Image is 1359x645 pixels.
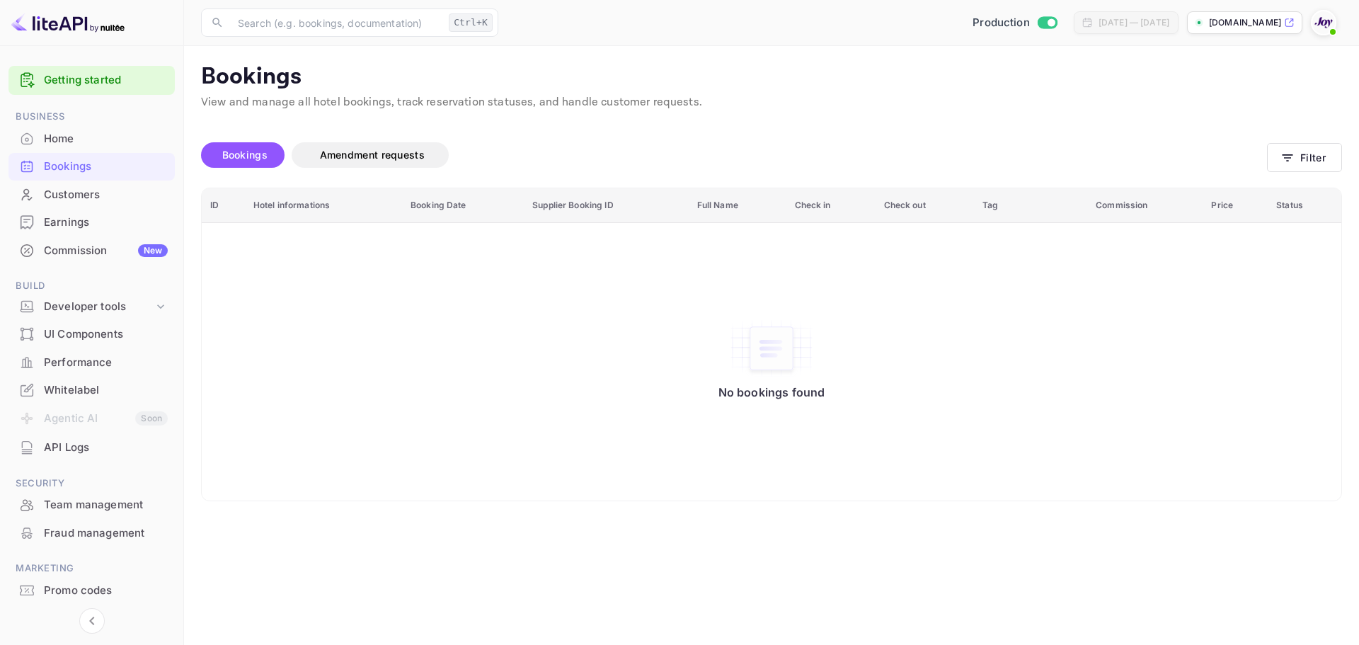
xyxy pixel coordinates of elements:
a: Earnings [8,209,175,235]
th: Booking Date [402,188,524,223]
a: Whitelabel [8,377,175,403]
a: Customers [8,181,175,207]
div: Bookings [8,153,175,181]
p: [DOMAIN_NAME] [1209,16,1281,29]
th: Price [1203,188,1268,223]
span: Production [973,15,1030,31]
div: Home [44,131,168,147]
div: Whitelabel [44,382,168,399]
img: With Joy [1312,11,1335,34]
div: Home [8,125,175,153]
a: UI Components [8,321,175,347]
div: Commission [44,243,168,259]
div: Switch to Sandbox mode [967,15,1062,31]
button: Filter [1267,143,1342,172]
a: CommissionNew [8,237,175,263]
span: Business [8,109,175,125]
a: Team management [8,491,175,518]
div: Team management [8,491,175,519]
a: Getting started [44,72,168,89]
a: Promo codes [8,577,175,603]
div: Bookings [44,159,168,175]
div: UI Components [44,326,168,343]
th: Check out [876,188,975,223]
th: Commission [1087,188,1203,223]
a: Fraud management [8,520,175,546]
th: Hotel informations [245,188,402,223]
img: LiteAPI logo [11,11,125,34]
div: API Logs [8,434,175,462]
span: Bookings [222,149,268,161]
div: Team management [44,497,168,513]
span: Build [8,278,175,294]
span: Marketing [8,561,175,576]
div: Developer tools [8,295,175,319]
div: Earnings [44,215,168,231]
a: Performance [8,349,175,375]
button: Collapse navigation [79,608,105,634]
p: View and manage all hotel bookings, track reservation statuses, and handle customer requests. [201,94,1342,111]
div: Fraud management [44,525,168,542]
span: Security [8,476,175,491]
div: New [138,244,168,257]
img: No bookings found [729,319,814,378]
div: Promo codes [44,583,168,599]
div: account-settings tabs [201,142,1267,168]
a: Home [8,125,175,152]
div: Performance [44,355,168,371]
p: Bookings [201,63,1342,91]
div: Getting started [8,66,175,95]
div: Earnings [8,209,175,236]
div: Ctrl+K [449,13,493,32]
table: booking table [202,188,1341,501]
th: ID [202,188,245,223]
div: Promo codes [8,577,175,605]
input: Search (e.g. bookings, documentation) [229,8,443,37]
a: API Logs [8,434,175,460]
div: Fraud management [8,520,175,547]
div: Performance [8,349,175,377]
th: Tag [974,188,1087,223]
div: Whitelabel [8,377,175,404]
div: UI Components [8,321,175,348]
div: [DATE] — [DATE] [1099,16,1169,29]
th: Full Name [689,188,786,223]
div: Customers [8,181,175,209]
a: Bookings [8,153,175,179]
th: Status [1268,188,1341,223]
div: Developer tools [44,299,154,315]
th: Supplier Booking ID [524,188,688,223]
p: No bookings found [718,385,825,399]
div: API Logs [44,440,168,456]
div: Customers [44,187,168,203]
div: CommissionNew [8,237,175,265]
th: Check in [786,188,876,223]
span: Amendment requests [320,149,425,161]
